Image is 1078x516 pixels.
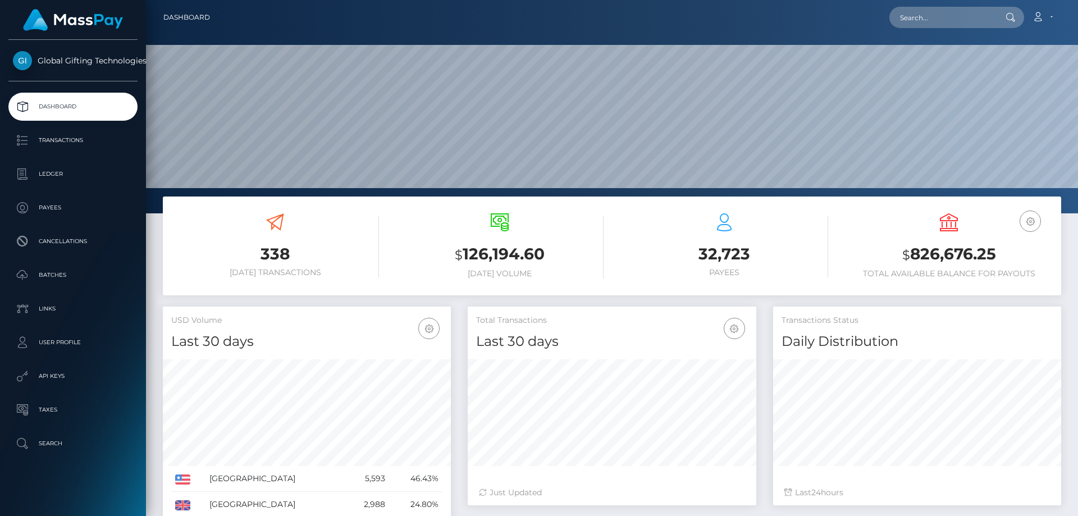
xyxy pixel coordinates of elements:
small: $ [902,247,910,263]
h6: [DATE] Transactions [171,268,379,277]
td: [GEOGRAPHIC_DATA] [205,466,345,492]
h4: Last 30 days [171,332,442,351]
a: Search [8,430,138,458]
img: MassPay Logo [23,9,123,31]
a: Dashboard [8,93,138,121]
span: Global Gifting Technologies Inc [8,56,138,66]
h3: 126,194.60 [396,243,604,266]
a: Batches [8,261,138,289]
p: Transactions [13,132,133,149]
p: Taxes [13,401,133,418]
a: Taxes [8,396,138,424]
p: User Profile [13,334,133,351]
p: API Keys [13,368,133,385]
h5: Transactions Status [782,315,1053,326]
td: 5,593 [345,466,389,492]
img: GB.png [175,500,190,510]
h6: Total Available Balance for Payouts [845,269,1053,278]
a: Cancellations [8,227,138,255]
td: 46.43% [389,466,443,492]
h6: Payees [620,268,828,277]
span: 24 [811,487,821,497]
p: Cancellations [13,233,133,250]
p: Links [13,300,133,317]
a: Ledger [8,160,138,188]
h3: 826,676.25 [845,243,1053,266]
a: Dashboard [163,6,210,29]
img: US.png [175,474,190,485]
h4: Daily Distribution [782,332,1053,351]
a: User Profile [8,328,138,357]
h3: 338 [171,243,379,265]
input: Search... [889,7,995,28]
small: $ [455,247,463,263]
p: Ledger [13,166,133,182]
h6: [DATE] Volume [396,269,604,278]
a: Links [8,295,138,323]
div: Last hours [784,487,1050,499]
p: Payees [13,199,133,216]
img: Global Gifting Technologies Inc [13,51,32,70]
p: Batches [13,267,133,284]
h5: USD Volume [171,315,442,326]
h3: 32,723 [620,243,828,265]
p: Dashboard [13,98,133,115]
div: Just Updated [479,487,744,499]
a: Transactions [8,126,138,154]
a: API Keys [8,362,138,390]
a: Payees [8,194,138,222]
h4: Last 30 days [476,332,747,351]
p: Search [13,435,133,452]
h5: Total Transactions [476,315,747,326]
